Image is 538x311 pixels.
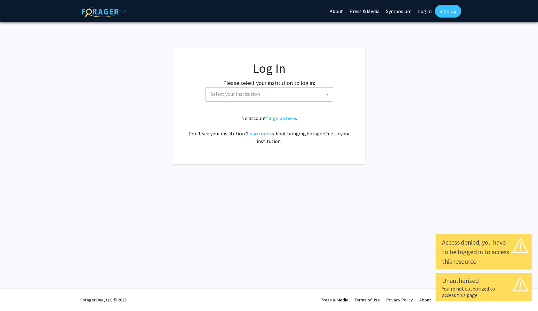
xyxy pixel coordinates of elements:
span: Select your institution [211,91,260,97]
a: Terms of Use [355,297,380,303]
img: ForagerOne Logo [82,6,127,17]
label: Please select your institution to log in: [223,79,315,87]
a: Learn more about bringing ForagerOne to your institution [247,130,273,137]
div: Unauthorized [442,276,525,285]
a: Press & Media [321,297,348,303]
span: Select your institution [205,87,333,102]
div: No account? . Don't see your institution? about bringing ForagerOne to your institution. [186,114,352,145]
span: Select your institution [208,87,333,101]
a: About [419,297,431,303]
a: Privacy Policy [386,297,413,303]
div: ForagerOne, LLC © 2025 [80,289,127,311]
h1: Log In [186,61,352,76]
a: Sign up here [269,115,296,121]
a: Sign Up [435,5,461,18]
div: You're not authorized to access this page. [442,285,525,298]
div: Access denied, you have to be logged in to access this resource [442,238,525,266]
